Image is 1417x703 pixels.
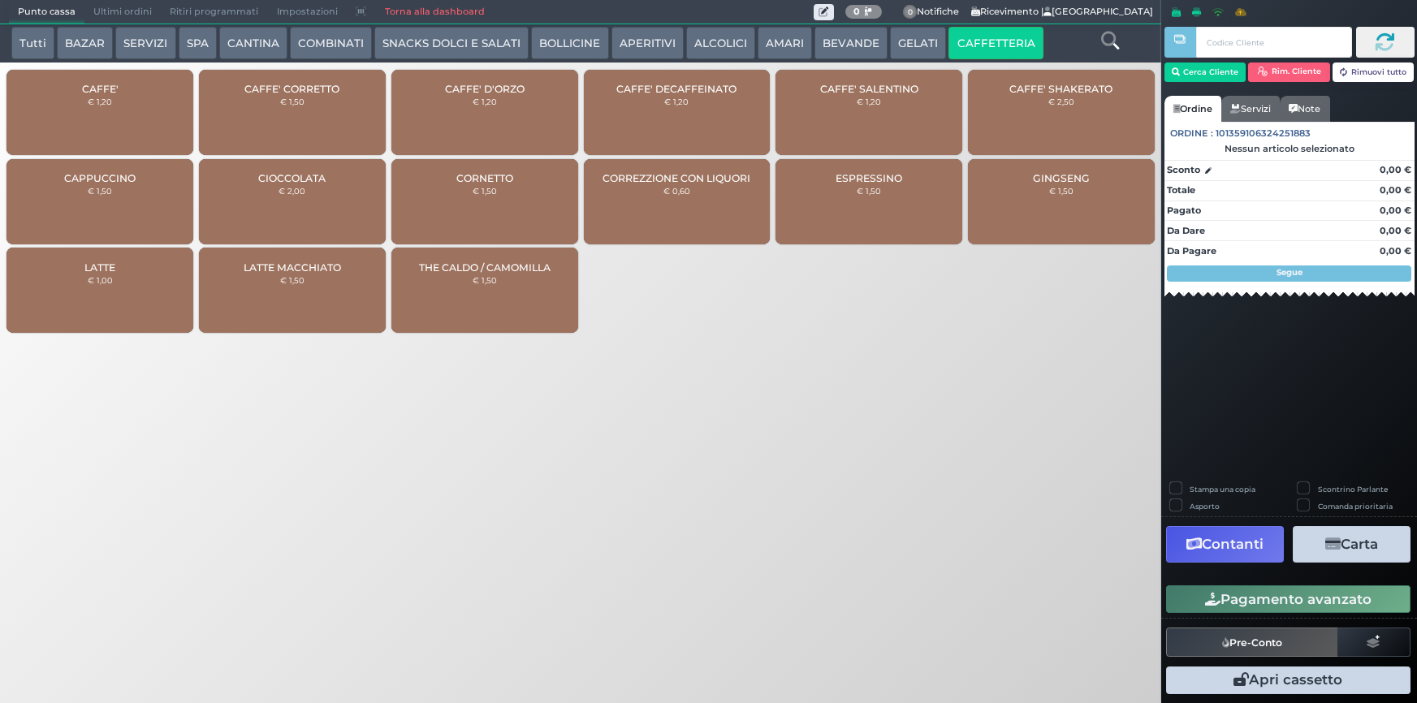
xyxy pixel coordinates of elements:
b: 0 [853,6,860,17]
label: Stampa una copia [1190,484,1255,494]
span: CAFFE' SHAKERATO [1009,83,1112,95]
button: Pagamento avanzato [1166,585,1411,613]
strong: 0,00 € [1380,225,1411,236]
button: APERITIVI [611,27,684,59]
label: Asporto [1190,501,1220,511]
span: CAPPUCCINO [64,172,136,184]
small: € 1,20 [857,97,881,106]
small: € 2,00 [279,186,305,196]
span: CAFFE' CORRETTO [244,83,339,95]
span: ESPRESSINO [836,172,902,184]
span: GINGSENG [1033,172,1090,184]
strong: 0,00 € [1380,205,1411,216]
button: ALCOLICI [686,27,755,59]
button: BEVANDE [814,27,888,59]
strong: 0,00 € [1380,245,1411,257]
button: Pre-Conto [1166,628,1338,657]
strong: Pagato [1167,205,1201,216]
button: CANTINA [219,27,287,59]
button: BAZAR [57,27,113,59]
small: € 1,50 [280,275,305,285]
span: Ultimi ordini [84,1,161,24]
label: Comanda prioritaria [1318,501,1393,511]
strong: 0,00 € [1380,164,1411,175]
small: € 1,50 [473,186,497,196]
span: Ritiri programmati [161,1,267,24]
small: € 0,60 [663,186,690,196]
small: € 1,50 [473,275,497,285]
span: 101359106324251883 [1216,127,1311,140]
button: SPA [179,27,217,59]
button: CAFFETTERIA [948,27,1043,59]
span: THE CALDO / CAMOMILLA [419,261,551,274]
small: € 1,50 [88,186,112,196]
small: € 1,20 [88,97,112,106]
span: 0 [903,5,918,19]
a: Note [1280,96,1329,122]
button: Tutti [11,27,54,59]
strong: Da Pagare [1167,245,1216,257]
small: € 2,50 [1048,97,1074,106]
small: € 1,20 [664,97,689,106]
span: CAFFE' SALENTINO [820,83,918,95]
button: AMARI [758,27,812,59]
button: SNACKS DOLCI E SALATI [374,27,529,59]
span: Ordine : [1170,127,1213,140]
small: € 1,50 [280,97,305,106]
strong: Sconto [1167,163,1200,177]
strong: 0,00 € [1380,184,1411,196]
small: € 1,00 [88,275,113,285]
span: CAFFE' DECAFFEINATO [616,83,737,95]
button: Contanti [1166,526,1284,563]
span: LATTE MACCHIATO [244,261,341,274]
button: Apri cassetto [1166,666,1411,694]
span: CORNETTO [456,172,513,184]
strong: Totale [1167,184,1195,196]
button: SERVIZI [115,27,175,59]
button: COMBINATI [290,27,372,59]
button: Rim. Cliente [1248,63,1330,82]
span: CIOCCOLATA [258,172,326,184]
small: € 1,50 [857,186,881,196]
a: Ordine [1164,96,1221,122]
a: Servizi [1221,96,1280,122]
small: € 1,50 [1049,186,1074,196]
a: Torna alla dashboard [375,1,493,24]
button: Rimuovi tutto [1333,63,1415,82]
button: GELATI [890,27,946,59]
button: Cerca Cliente [1164,63,1246,82]
div: Nessun articolo selezionato [1164,143,1415,154]
small: € 1,20 [473,97,497,106]
label: Scontrino Parlante [1318,484,1388,494]
strong: Da Dare [1167,225,1205,236]
input: Codice Cliente [1196,27,1351,58]
span: CAFFE' D'ORZO [445,83,525,95]
span: CAFFE' [82,83,119,95]
strong: Segue [1277,267,1303,278]
button: BOLLICINE [531,27,608,59]
span: Punto cassa [9,1,84,24]
span: LATTE [84,261,115,274]
span: Impostazioni [268,1,347,24]
span: CORREZZIONE CON LIQUORI [603,172,750,184]
button: Carta [1293,526,1411,563]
